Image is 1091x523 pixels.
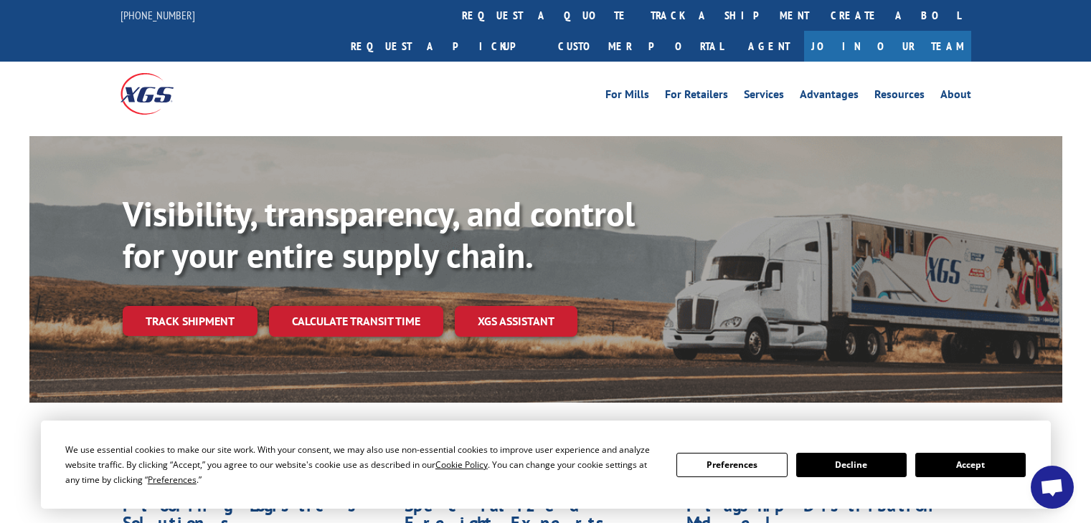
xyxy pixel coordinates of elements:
span: Cookie Policy [435,459,488,471]
a: For Mills [605,89,649,105]
div: Cookie Consent Prompt [41,421,1051,509]
a: For Retailers [665,89,728,105]
div: Open chat [1031,466,1074,509]
a: Request a pickup [340,31,547,62]
a: Resources [874,89,925,105]
button: Preferences [676,453,787,477]
a: [PHONE_NUMBER] [121,8,195,22]
a: Services [744,89,784,105]
div: We use essential cookies to make our site work. With your consent, we may also use non-essential ... [65,442,659,487]
a: Advantages [800,89,859,105]
a: XGS ASSISTANT [455,306,577,337]
a: Agent [734,31,804,62]
span: Preferences [148,474,197,486]
b: Visibility, transparency, and control for your entire supply chain. [123,191,635,277]
a: Track shipment [123,306,258,336]
button: Decline [796,453,907,477]
a: Customer Portal [547,31,734,62]
button: Accept [915,453,1026,477]
a: Join Our Team [804,31,971,62]
a: About [940,89,971,105]
a: Calculate transit time [269,306,443,337]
